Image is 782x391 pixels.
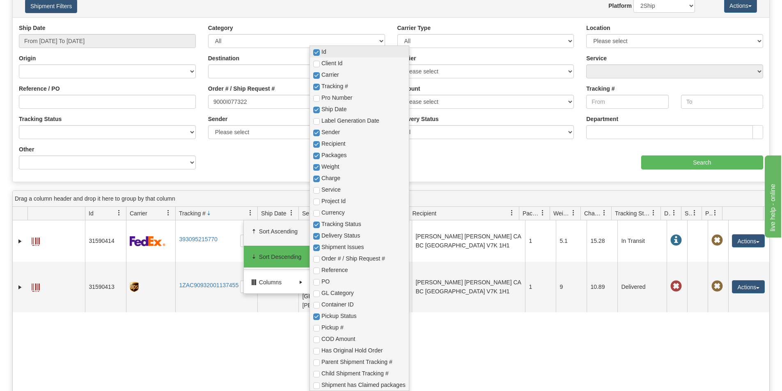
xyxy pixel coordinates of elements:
[313,222,320,228] input: Tracking Status
[313,153,320,159] input: Packages
[313,199,320,205] input: Project Id
[179,282,238,288] a: 1ZAC90932001137455
[321,243,406,251] span: Shipment Issues
[313,233,320,240] input: Delivery Status
[321,277,406,286] span: PO
[313,141,320,148] input: Recipient
[313,164,320,171] input: Weight
[321,117,406,125] span: Label Generation Date
[16,237,24,245] a: Expand
[321,369,406,377] span: Child Shipment Tracking #
[321,346,406,354] span: Has Original Hold Order
[321,174,406,182] span: Charge
[321,162,406,171] span: Weight
[321,266,406,274] span: Reference
[641,155,763,169] input: Search
[16,283,24,291] a: Expand
[313,268,320,274] input: Reference
[708,206,722,220] a: Pickup Status filter column settings
[313,72,320,79] input: Carrier
[732,280,765,293] button: Actions
[413,209,436,217] span: Recipient
[313,84,320,90] input: Tracking #
[85,220,126,262] td: 31590414
[321,197,406,205] span: Project Id
[670,281,682,292] span: Late
[412,262,525,312] td: [PERSON_NAME] [PERSON_NAME] CA BC [GEOGRAPHIC_DATA] V7K 1H1
[321,94,406,102] span: Pro Number
[681,95,763,109] input: To
[19,115,62,123] label: Tracking Status
[208,54,239,62] label: Destination
[321,289,406,297] span: GL Category
[313,210,320,217] input: Currency
[321,59,406,67] span: Client Id
[664,209,671,217] span: Delivery Status
[321,381,406,389] span: Shipment has Claimed packages
[32,234,40,247] a: Label
[321,358,406,366] span: Parent Shipment Tracking #
[313,130,320,136] input: Sender
[617,220,667,262] td: In Transit
[130,282,138,292] img: 8 - UPS
[313,61,320,67] input: Client Id
[321,323,406,332] span: Pickup #
[313,302,320,309] input: Container ID
[597,206,611,220] a: Charge filter column settings
[313,118,320,125] input: Label Generation Date
[313,95,320,102] input: Pro Number
[670,235,682,246] span: In Transit
[525,262,556,312] td: 1
[208,115,227,123] label: Sender
[711,235,723,246] span: Pickup Not Assigned
[313,336,320,343] input: COD Amount
[732,234,765,247] button: Actions
[321,151,406,159] span: Packages
[397,24,431,32] label: Carrier Type
[313,371,320,377] input: Child Shipment Tracking #
[313,313,320,320] input: Pickup Status
[586,54,607,62] label: Service
[587,262,617,312] td: 10.89
[313,245,320,251] input: Shipment Issues
[313,325,320,332] input: Pickup #
[259,227,303,236] span: Sort Ascending
[397,85,420,93] label: Account
[313,187,320,194] input: Service
[313,49,320,56] input: Id
[711,281,723,292] span: Pickup Not Assigned
[608,2,632,10] label: Platform
[321,82,406,90] span: Tracking #
[615,209,651,217] span: Tracking Status
[321,335,406,343] span: COD Amount
[243,206,257,220] a: Tracking # filter column settings
[13,191,769,207] div: grid grouping header
[321,254,406,263] span: Order # / Ship Request #
[89,209,94,217] span: Id
[130,236,165,246] img: 2 - FedEx Express®
[19,54,36,62] label: Origin
[321,208,406,217] span: Currency
[179,236,217,242] a: 393095215770
[321,312,406,320] span: Pickup Status
[313,348,320,354] input: Has Original Hold Order
[313,359,320,366] input: Parent Shipment Tracking #
[321,231,406,240] span: Delivery Status
[112,206,126,220] a: Id filter column settings
[566,206,580,220] a: Weight filter column settings
[553,209,571,217] span: Weight
[647,206,660,220] a: Tracking Status filter column settings
[313,256,320,263] input: Order # / Ship Request #
[208,85,275,93] label: Order # / Ship Request #
[321,220,406,228] span: Tracking Status
[586,115,618,123] label: Department
[313,176,320,182] input: Charge
[321,71,406,79] span: Carrier
[19,24,46,32] label: Ship Date
[85,262,126,312] td: 31590413
[302,209,321,217] span: Sender
[321,128,406,136] span: Sender
[321,185,406,194] span: Service
[261,209,286,217] span: Ship Date
[321,48,406,56] span: Id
